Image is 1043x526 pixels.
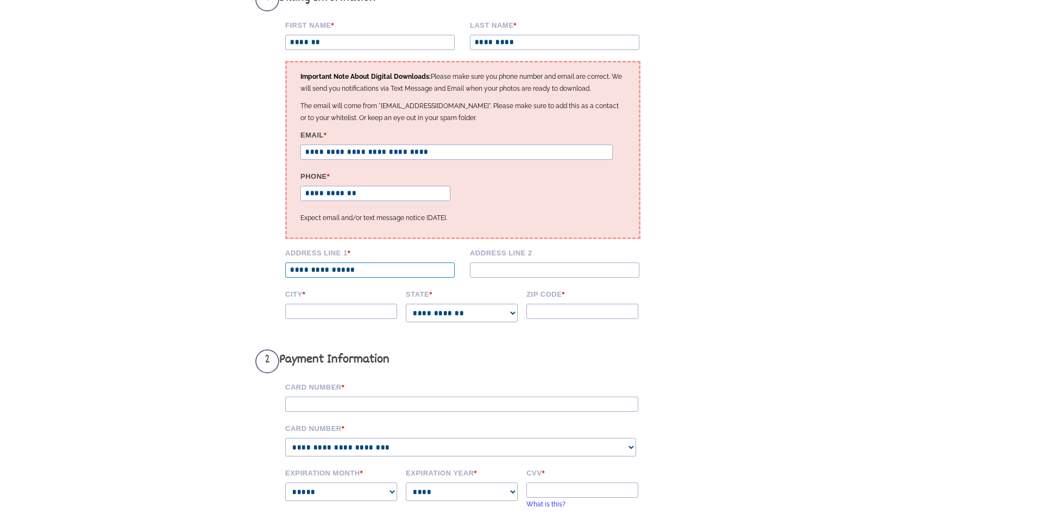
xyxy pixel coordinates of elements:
label: CVV [526,467,639,477]
label: Expiration Year [406,467,519,477]
label: Email [300,129,625,139]
strong: Important Note About Digital Downloads: [300,73,431,80]
label: First Name [285,20,462,29]
p: Please make sure you phone number and email are correct. We will send you notifications via Text ... [300,71,625,95]
label: State [406,289,519,298]
label: Card Number [285,381,655,391]
label: Last name [470,20,647,29]
a: What is this? [526,500,566,508]
label: Phone [300,171,456,180]
label: Address Line 1 [285,247,462,257]
h3: Payment Information [255,349,655,373]
span: 2 [255,349,279,373]
label: Address Line 2 [470,247,647,257]
label: City [285,289,398,298]
label: Expiration Month [285,467,398,477]
label: Card Number [285,423,655,433]
p: The email will come from "[EMAIL_ADDRESS][DOMAIN_NAME]". Please make sure to add this as a contac... [300,100,625,124]
p: Expect email and/or text message notice [DATE]. [300,212,625,224]
label: Zip code [526,289,639,298]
